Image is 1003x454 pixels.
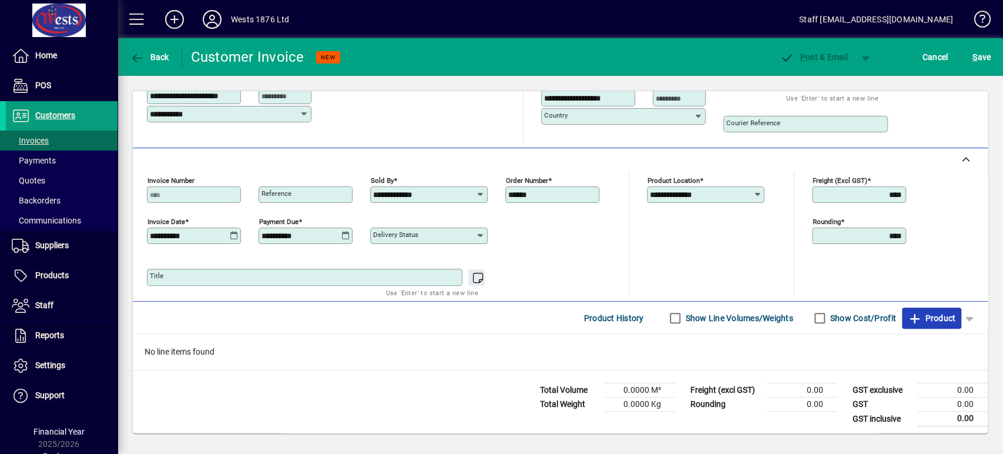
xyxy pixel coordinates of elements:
mat-label: Product location [648,176,700,185]
span: NEW [321,54,336,61]
a: Communications [6,211,118,231]
span: Suppliers [35,241,69,250]
button: Product History [579,308,649,329]
button: Post & Email [774,46,854,68]
mat-label: Delivery status [373,231,418,239]
span: Payments [12,156,56,165]
div: Wests 1876 Ltd [231,10,289,29]
mat-label: Payment due [259,218,298,226]
a: Backorders [6,191,118,211]
a: Knowledge Base [965,2,988,41]
app-page-header-button: Back [118,46,182,68]
td: Total Volume [534,383,605,398]
td: Total Weight [534,398,605,412]
span: S [972,52,977,62]
span: Communications [12,216,81,225]
span: ave [972,48,991,66]
span: Cancel [923,48,948,66]
td: Rounding [685,398,767,412]
button: Back [127,46,172,68]
mat-label: Order number [506,176,548,185]
span: Settings [35,360,65,370]
span: Staff [35,301,53,310]
button: Add [156,9,193,30]
a: Quotes [6,171,118,191]
button: Profile [193,9,231,30]
td: GST exclusive [847,383,917,398]
td: Freight (excl GST) [685,383,767,398]
span: Backorders [12,196,61,205]
td: 0.00 [767,383,837,398]
span: Back [130,52,169,62]
span: Customers [35,111,75,120]
a: Staff [6,291,118,321]
a: Payments [6,151,118,171]
a: Suppliers [6,231,118,261]
mat-label: Invoice date [147,218,185,226]
td: GST inclusive [847,412,917,426]
span: Product History [584,309,644,328]
button: Cancel [920,46,951,68]
span: Products [35,271,69,280]
span: Quotes [12,176,45,185]
span: Reports [35,331,64,340]
mat-label: Freight (excl GST) [813,176,867,185]
td: 0.00 [767,398,837,412]
span: Support [35,390,65,400]
a: Settings [6,351,118,380]
span: P [800,52,806,62]
td: 0.00 [917,412,988,426]
a: Products [6,261,118,291]
mat-hint: Use 'Enter' to start a new line [386,286,478,299]
mat-label: Title [150,272,163,280]
span: Financial Year [33,427,85,436]
div: No line items found [133,334,988,370]
span: ost & Email [780,52,848,62]
mat-hint: Use 'Enter' to start a new line [786,91,878,105]
span: Home [35,51,57,60]
mat-label: Sold by [371,176,394,185]
label: Show Line Volumes/Weights [683,312,793,324]
button: Product [902,308,961,329]
mat-label: Country [544,111,568,119]
mat-label: Invoice number [147,176,194,185]
mat-label: Reference [261,189,291,198]
a: Invoices [6,131,118,151]
a: Reports [6,321,118,350]
label: Show Cost/Profit [828,312,896,324]
a: Home [6,41,118,71]
span: Invoices [12,136,49,145]
mat-label: Rounding [813,218,841,226]
td: 0.00 [917,398,988,412]
span: POS [35,81,51,90]
td: 0.0000 M³ [605,383,675,398]
mat-label: Courier Reference [726,119,780,127]
td: 0.00 [917,383,988,398]
div: Staff [EMAIL_ADDRESS][DOMAIN_NAME] [799,10,953,29]
div: Customer Invoice [191,48,304,66]
td: GST [847,398,917,412]
a: Support [6,381,118,410]
td: 0.0000 Kg [605,398,675,412]
button: Save [970,46,994,68]
span: Product [908,309,955,328]
a: POS [6,71,118,101]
